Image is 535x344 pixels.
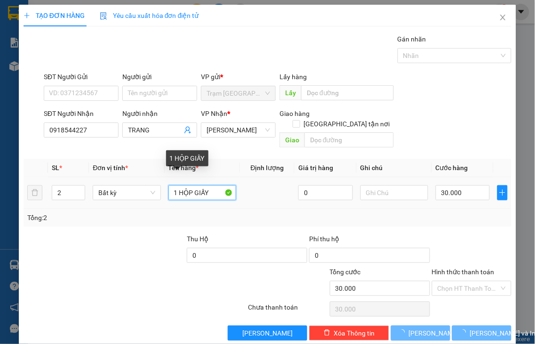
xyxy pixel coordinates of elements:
[52,164,59,172] span: SL
[24,12,30,19] span: plus
[44,72,119,82] div: SĐT Người Gửi
[499,14,507,21] span: close
[409,328,459,338] span: [PERSON_NAME]
[498,189,507,197] span: plus
[77,194,83,199] span: down
[298,164,333,172] span: Giá trị hàng
[187,235,208,243] span: Thu Hộ
[247,302,329,319] div: Chưa thanh toán
[301,85,394,100] input: Dọc đường
[279,85,301,100] span: Lấy
[452,326,511,341] button: [PERSON_NAME] và In
[309,326,389,341] button: deleteXóa Thông tin
[497,185,508,200] button: plus
[279,73,307,81] span: Lấy hàng
[98,186,155,200] span: Bất kỳ
[207,123,270,137] span: An Dương Vương
[436,164,468,172] span: Cước hàng
[251,164,284,172] span: Định lượng
[432,268,495,276] label: Hình thức thanh toán
[330,268,361,276] span: Tổng cước
[300,119,394,129] span: [GEOGRAPHIC_DATA] tận nơi
[184,126,192,134] span: user-add
[279,110,310,117] span: Giao hàng
[27,185,42,200] button: delete
[490,5,516,31] button: Close
[357,159,432,177] th: Ghi chú
[100,12,199,19] span: Yêu cầu xuất hóa đơn điện tử
[399,329,409,336] span: loading
[228,326,308,341] button: [PERSON_NAME]
[122,72,197,82] div: Người gửi
[27,213,208,223] div: Tổng: 2
[207,86,270,100] span: Trạm Ninh Hải
[324,329,330,337] span: delete
[309,234,430,248] div: Phí thu hộ
[12,61,52,105] b: An Anh Limousine
[100,12,107,20] img: icon
[391,326,450,341] button: [PERSON_NAME]
[304,132,394,147] input: Dọc đường
[93,164,128,172] span: Đơn vị tính
[122,108,197,119] div: Người nhận
[279,132,304,147] span: Giao
[168,185,236,200] input: VD: Bàn, Ghế
[201,110,227,117] span: VP Nhận
[201,72,276,82] div: VP gửi
[298,185,352,200] input: 0
[44,108,119,119] div: SĐT Người Nhận
[74,193,85,200] span: Decrease Value
[460,329,470,336] span: loading
[334,328,375,338] span: Xóa Thông tin
[24,12,85,19] span: TẠO ĐƠN HÀNG
[398,35,426,43] label: Gán nhãn
[360,185,428,200] input: Ghi Chú
[74,186,85,193] span: Increase Value
[77,187,83,193] span: up
[242,328,293,338] span: [PERSON_NAME]
[166,150,208,166] div: 1 HỘP GIẤY
[61,14,90,90] b: Biên nhận gởi hàng hóa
